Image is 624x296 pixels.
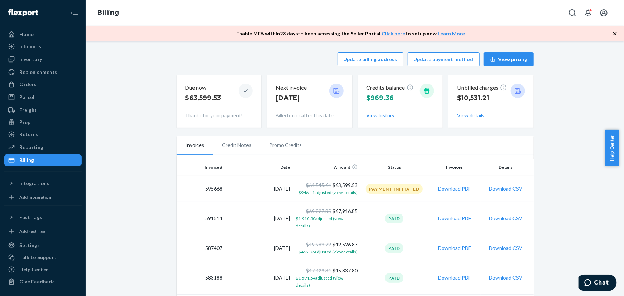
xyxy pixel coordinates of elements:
div: Returns [19,131,38,138]
button: Close Navigation [67,6,82,20]
td: 587407 [177,235,226,261]
th: Invoices [428,159,481,176]
div: Replenishments [19,69,57,76]
div: Add Fast Tag [19,228,45,234]
button: Download CSV [489,185,522,192]
button: Update payment method [408,52,480,66]
div: Inbounds [19,43,41,50]
p: Billed on or after this date [276,112,344,119]
td: [DATE] [225,261,293,295]
div: Orders [19,81,36,88]
td: $49,526.83 [293,235,360,261]
div: Add Integration [19,194,51,200]
button: View details [457,112,485,119]
a: Settings [4,240,82,251]
button: Download PDF [438,245,471,252]
span: $969.36 [367,94,394,102]
div: Integrations [19,180,49,187]
span: $69,827.35 [306,208,331,214]
button: View pricing [484,52,534,66]
li: Credit Notes [213,136,261,154]
div: Talk to Support [19,254,56,261]
a: Billing [97,9,119,16]
a: Inbounds [4,41,82,52]
button: Integrations [4,178,82,189]
th: Amount [293,159,360,176]
button: $462.96adjusted (view details) [299,248,358,255]
div: Reporting [19,144,43,151]
a: Orders [4,79,82,90]
p: Unbilled charges [457,84,507,92]
div: Help Center [19,266,48,273]
div: Parcel [19,94,34,101]
div: Give Feedback [19,278,54,285]
p: Due now [185,84,221,92]
div: Home [19,31,34,38]
li: Promo Credits [261,136,311,154]
a: Inventory [4,54,82,65]
button: Download CSV [489,245,522,252]
a: Freight [4,104,82,116]
p: [DATE] [276,93,307,103]
th: Invoice # [177,159,226,176]
a: Billing [4,154,82,166]
td: 591514 [177,202,226,235]
a: Add Integration [4,192,82,203]
button: Download CSV [489,215,522,222]
a: Add Fast Tag [4,226,82,237]
button: Open notifications [581,6,595,20]
a: Replenishments [4,66,82,78]
td: 595668 [177,176,226,202]
div: Paid [385,243,403,253]
a: Returns [4,129,82,140]
a: Prep [4,117,82,128]
button: Update billing address [338,52,403,66]
span: $64,545.64 [306,182,331,188]
span: $462.96 adjusted (view details) [299,249,358,255]
span: $1,591.54 adjusted (view details) [296,275,343,288]
div: Billing [19,157,34,164]
th: Details [481,159,533,176]
button: Download PDF [438,274,471,281]
th: Date [225,159,293,176]
img: Flexport logo [8,9,38,16]
div: Fast Tags [19,214,42,221]
td: [DATE] [225,176,293,202]
td: $63,599.53 [293,176,360,202]
div: Paid [385,214,403,223]
a: Home [4,29,82,40]
div: Payment Initiated [366,184,423,194]
button: Download PDF [438,215,471,222]
p: Enable MFA within 23 days to keep accessing the Seller Portal. to setup now. . [237,30,466,37]
p: $10,531.21 [457,93,507,103]
li: Invoices [177,136,213,155]
button: View history [367,112,395,119]
p: Thanks for your payment! [185,112,253,119]
button: Download CSV [489,274,522,281]
td: [DATE] [225,235,293,261]
button: $1,591.54adjusted (view details) [296,274,358,288]
button: $1,910.50adjusted (view details) [296,215,358,229]
span: $47,429.34 [306,267,331,273]
button: Download PDF [438,185,471,192]
div: Settings [19,242,40,249]
iframe: Opens a widget where you can chat to one of our agents [579,275,617,292]
a: Reporting [4,142,82,153]
th: Status [360,159,428,176]
span: $946.11 adjusted (view details) [299,190,358,195]
span: $49,989.79 [306,241,331,247]
p: Credits balance [367,84,414,92]
a: Click here [382,30,406,36]
td: $67,916.85 [293,202,360,235]
a: Help Center [4,264,82,275]
ol: breadcrumbs [92,3,125,23]
button: Open account menu [597,6,611,20]
a: Parcel [4,92,82,103]
button: Give Feedback [4,276,82,287]
button: Talk to Support [4,252,82,263]
div: Prep [19,119,30,126]
p: $63,599.53 [185,93,221,103]
button: Help Center [605,130,619,166]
